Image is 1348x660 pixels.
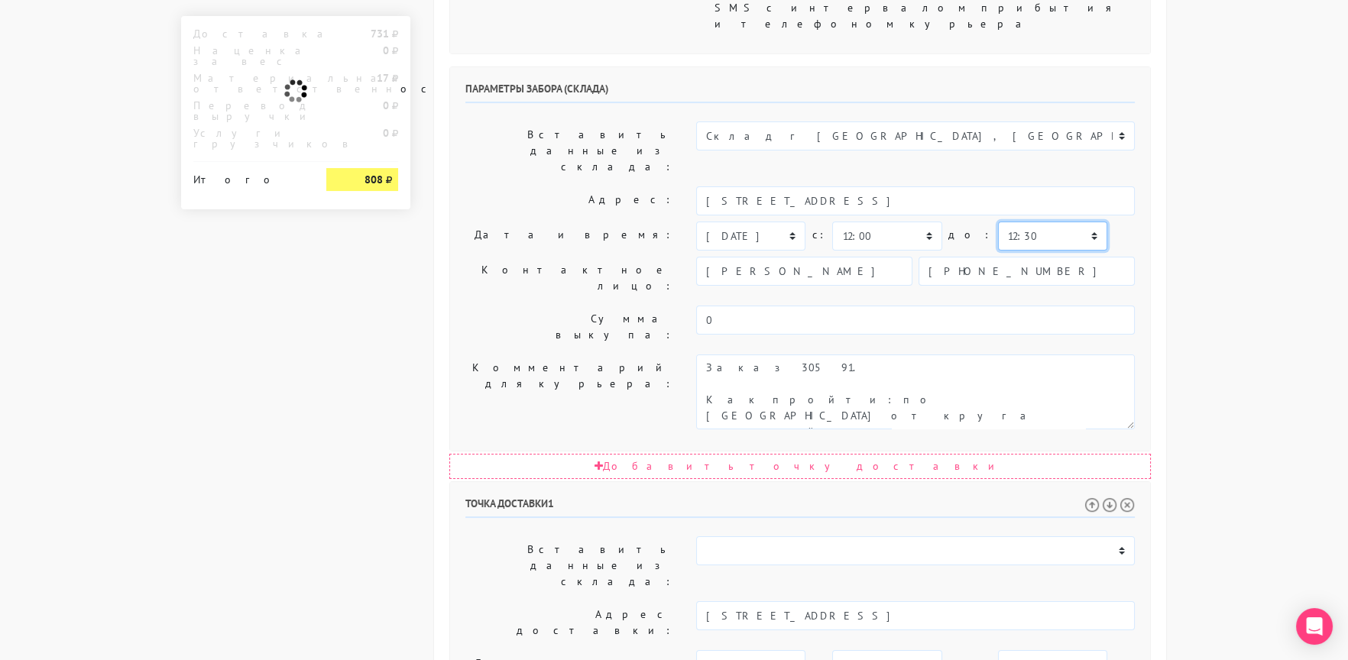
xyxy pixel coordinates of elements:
label: c: [812,222,826,248]
div: Услуги грузчиков [182,128,315,149]
input: Телефон [919,257,1135,286]
label: Контактное лицо: [454,257,685,299]
strong: 808 [365,173,383,186]
label: Вставить данные из склада: [454,536,685,595]
span: 1 [548,497,554,510]
strong: 731 [371,27,389,40]
h6: Параметры забора (склада) [465,82,1135,103]
label: Адрес доставки: [454,601,685,644]
label: Сумма выкупа: [454,306,685,348]
div: Итого [193,168,303,185]
input: Имя [696,257,912,286]
div: Open Intercom Messenger [1296,608,1333,645]
div: Доставка [182,28,315,39]
label: Вставить данные из склада: [454,121,685,180]
div: Наценка за вес [182,45,315,66]
div: Перевод выручки [182,100,315,121]
img: ajax-loader.gif [282,77,309,105]
div: Материальная ответственность [182,73,315,94]
label: Комментарий для курьера: [454,354,685,429]
label: Дата и время: [454,222,685,251]
div: Добавить точку доставки [449,454,1151,479]
textarea: Как пройти: по [GEOGRAPHIC_DATA] от круга второй поворот во двор. Серые ворота с калиткой между а... [696,354,1135,429]
h6: Точка доставки [465,497,1135,518]
label: Адрес: [454,186,685,215]
label: до: [948,222,992,248]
